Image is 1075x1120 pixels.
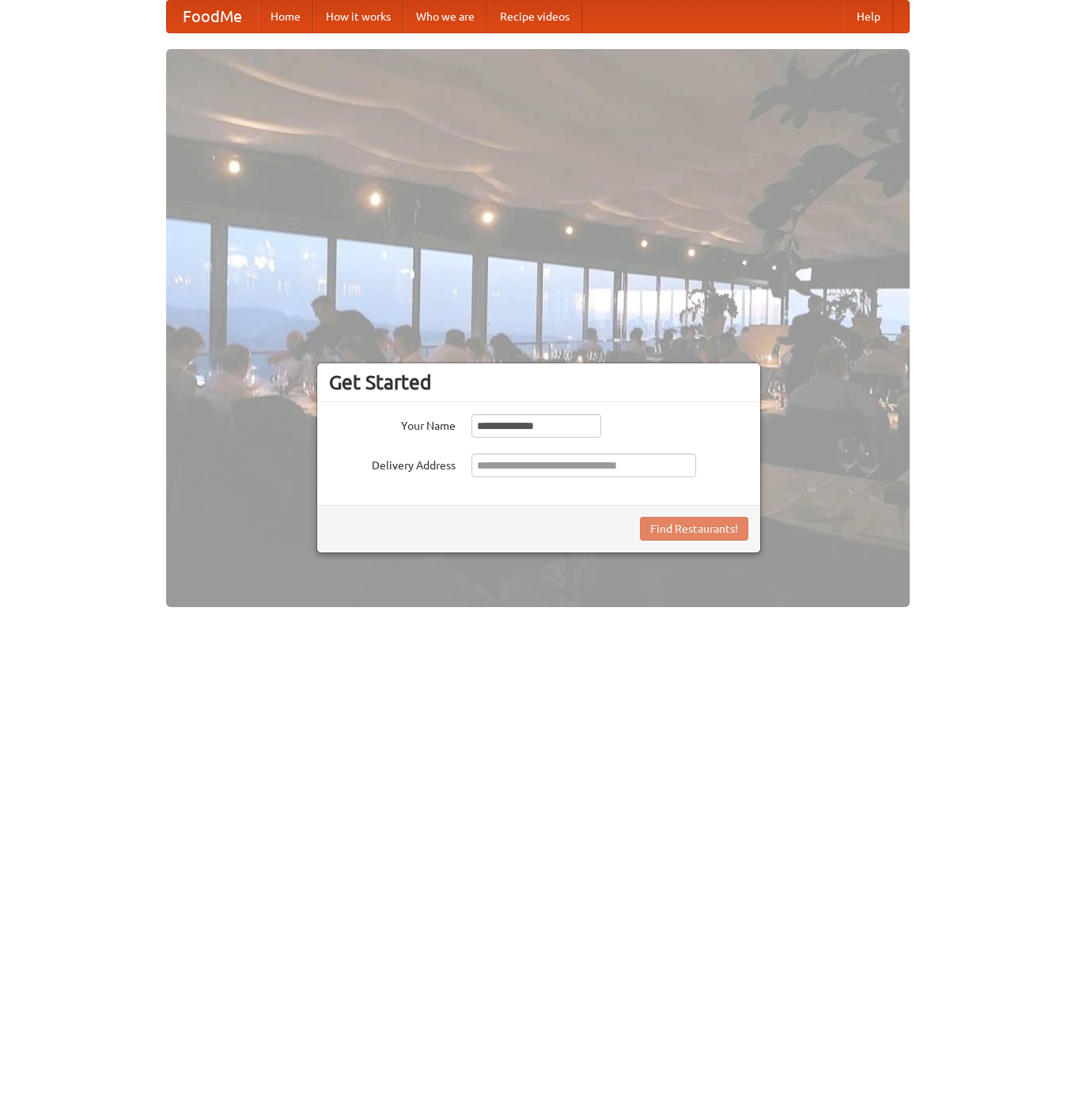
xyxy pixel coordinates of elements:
[313,1,403,32] a: How it works
[844,1,893,32] a: Help
[403,1,487,32] a: Who we are
[329,454,456,473] label: Delivery Address
[487,1,582,32] a: Recipe videos
[640,517,748,541] button: Find Restaurants!
[167,1,258,32] a: FoodMe
[329,414,456,434] label: Your Name
[329,370,748,394] h3: Get Started
[258,1,313,32] a: Home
